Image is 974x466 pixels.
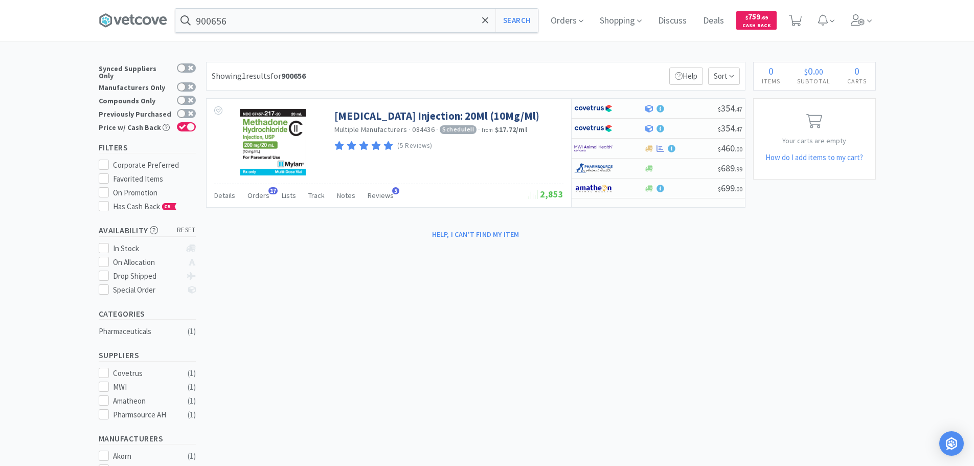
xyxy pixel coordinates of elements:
div: Compounds Only [99,96,172,104]
span: 0 [768,64,774,77]
div: Special Order [113,284,181,296]
div: ( 1 ) [188,450,196,462]
span: from [482,126,493,134]
span: · [436,125,438,134]
span: CB [163,204,173,210]
span: 689 [718,162,742,174]
div: Pharmaceuticals [99,325,182,338]
a: $759.69Cash Back [736,7,777,34]
div: Corporate Preferred [113,159,196,171]
div: On Allocation [113,256,181,269]
div: Covetrus [113,367,176,380]
div: Showing 1 results [212,70,306,83]
span: 759 [745,12,768,21]
div: Amatheon [113,395,176,407]
h4: Carts [839,76,875,86]
span: Track [308,191,325,200]
div: On Promotion [113,187,196,199]
span: . 47 [735,125,742,133]
span: · [478,125,480,134]
p: Your carts are empty [754,135,875,146]
input: Search by item, sku, manufacturer, ingredient, size... [175,9,538,32]
span: $ [745,14,748,21]
h5: Suppliers [99,349,196,361]
span: 00 [815,66,823,77]
span: for [270,71,306,81]
span: 354 [718,102,742,114]
h5: How do I add items to my cart? [754,151,875,164]
span: 699 [718,182,742,194]
span: Details [214,191,235,200]
span: Lists [282,191,296,200]
div: ( 1 ) [188,409,196,421]
span: 460 [718,142,742,154]
p: (5 Reviews) [397,141,432,151]
img: 77fca1acd8b6420a9015268ca798ef17_1.png [574,101,613,116]
div: ( 1 ) [188,367,196,380]
h4: Items [754,76,789,86]
span: $ [718,125,721,133]
h5: Categories [99,308,196,320]
span: . 99 [735,165,742,173]
div: Drop Shipped [113,270,181,282]
span: $ [718,145,721,153]
span: 084436 [412,125,435,134]
div: Akorn [113,450,176,462]
div: Previously Purchased [99,109,172,118]
strong: $17.72 / ml [495,125,527,134]
button: Search [495,9,538,32]
div: Synced Suppliers Only [99,63,172,79]
span: reset [177,225,196,236]
img: de93df49160d49119d291c66ed1db82f_149919.png [240,109,306,175]
div: MWI [113,381,176,393]
span: $ [718,105,721,113]
span: Has Cash Back [113,202,177,211]
span: Schedule II [440,125,477,134]
div: In Stock [113,242,181,255]
span: $ [804,66,808,77]
span: . 47 [735,105,742,113]
a: Multiple Manufacturers [334,125,407,134]
span: 0 [854,64,859,77]
span: 5 [392,187,399,194]
p: Help [669,68,703,85]
div: ( 1 ) [188,381,196,393]
a: [MEDICAL_DATA] Injection: 20Ml (10Mg/Ml) [334,109,539,123]
div: Favorited Items [113,173,196,185]
span: $ [718,165,721,173]
h5: Manufacturers [99,433,196,445]
span: 17 [268,187,278,194]
div: Pharmsource AH [113,409,176,421]
span: Sort [708,68,740,85]
span: . 00 [735,145,742,153]
strong: 900656 [281,71,306,81]
span: 354 [718,122,742,134]
h5: Filters [99,142,196,153]
a: Deals [699,16,728,26]
span: Reviews [368,191,394,200]
img: 3331a67d23dc422aa21b1ec98afbf632_11.png [574,181,613,196]
div: . [789,66,839,76]
span: . 69 [760,14,768,21]
span: $ [718,185,721,193]
span: . 00 [735,185,742,193]
img: f6b2451649754179b5b4e0c70c3f7cb0_2.png [574,141,613,156]
div: ( 1 ) [188,325,196,338]
div: Manufacturers Only [99,82,172,91]
img: 77fca1acd8b6420a9015268ca798ef17_1.png [574,121,613,136]
span: 2,853 [529,188,563,200]
span: Orders [247,191,269,200]
a: Discuss [654,16,691,26]
span: Notes [337,191,355,200]
span: · [409,125,411,134]
img: 7915dbd3f8974342a4dc3feb8efc1740_58.png [574,161,613,176]
h5: Availability [99,225,196,236]
span: Cash Back [742,23,771,30]
div: Price w/ Cash Back [99,122,172,131]
button: Help, I can't find my item [426,226,526,243]
div: Open Intercom Messenger [939,431,964,456]
h4: Subtotal [789,76,839,86]
span: 0 [808,64,813,77]
div: ( 1 ) [188,395,196,407]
